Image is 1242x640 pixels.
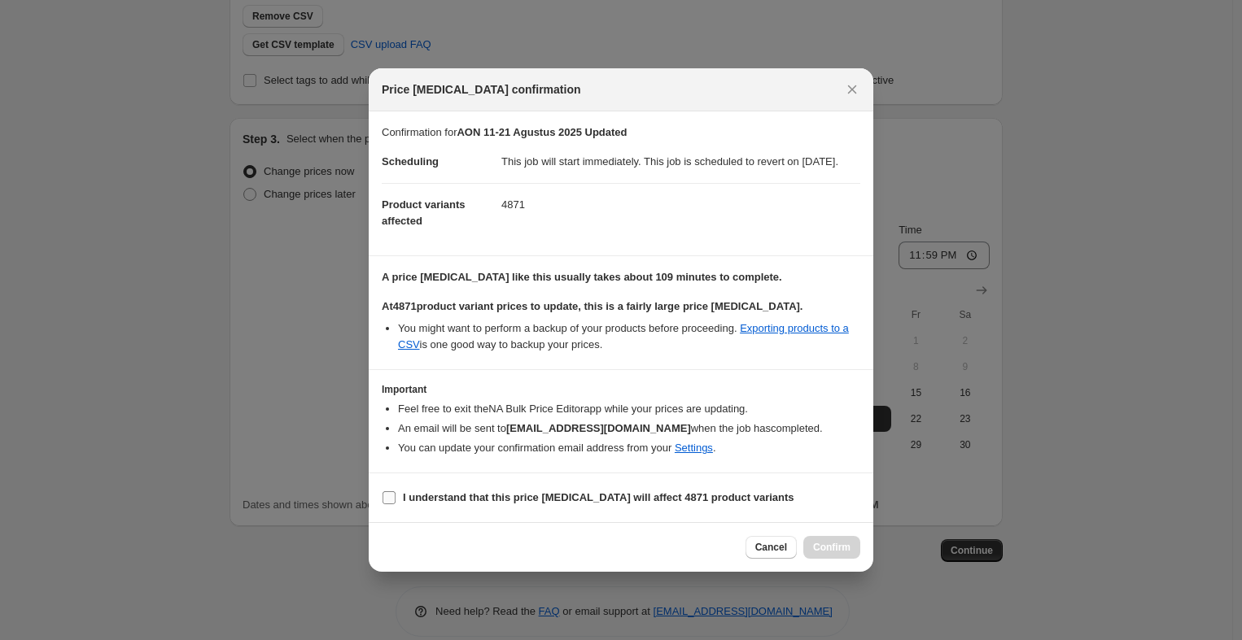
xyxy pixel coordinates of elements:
li: You can update your confirmation email address from your . [398,440,860,456]
h3: Important [382,383,860,396]
dd: This job will start immediately. This job is scheduled to revert on [DATE]. [501,141,860,183]
b: I understand that this price [MEDICAL_DATA] will affect 4871 product variants [403,491,794,503]
li: You might want to perform a backup of your products before proceeding. is one good way to backup ... [398,320,860,353]
b: A price [MEDICAL_DATA] like this usually takes about 109 minutes to complete. [382,271,782,283]
button: Cancel [746,536,797,559]
b: At 4871 product variant prices to update, this is a fairly large price [MEDICAL_DATA]. [382,300,802,312]
span: Price [MEDICAL_DATA] confirmation [382,81,581,98]
b: AON 11-21 Agustus 2025 Updated [457,126,627,138]
span: Product variants affected [382,198,466,227]
b: [EMAIL_ADDRESS][DOMAIN_NAME] [506,422,691,434]
span: Scheduling [382,155,439,168]
li: Feel free to exit the NA Bulk Price Editor app while your prices are updating. [398,401,860,417]
p: Confirmation for [382,124,860,141]
button: Close [841,78,864,101]
span: Cancel [755,541,787,554]
a: Settings [675,442,713,454]
a: Exporting products to a CSV [398,322,849,350]
li: An email will be sent to when the job has completed . [398,420,860,437]
dd: 4871 [501,183,860,226]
